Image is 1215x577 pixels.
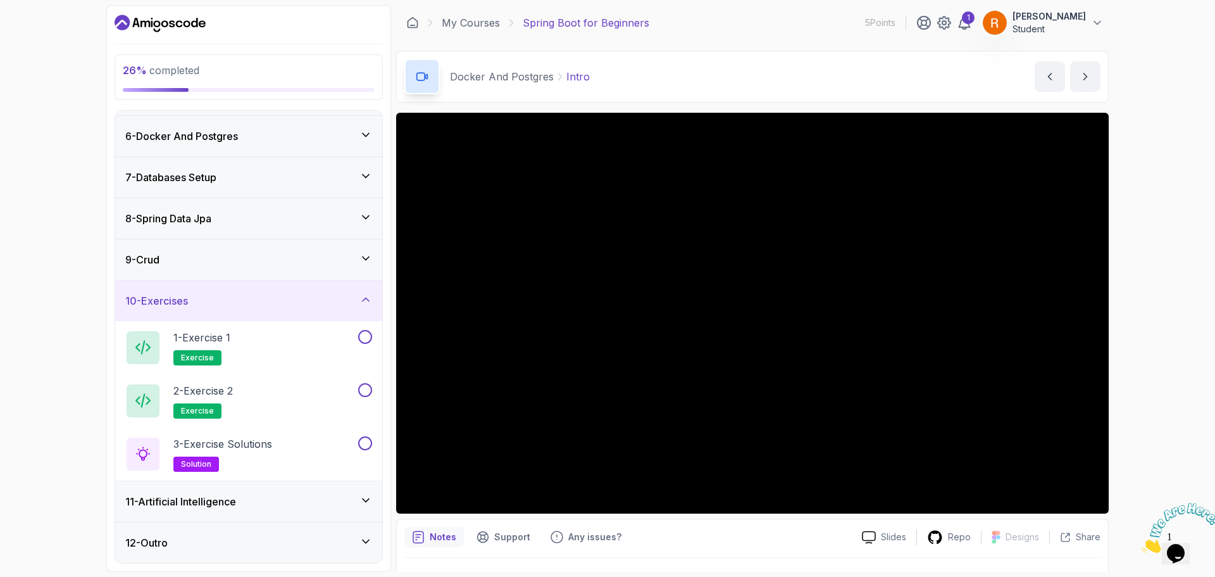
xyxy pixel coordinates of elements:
p: Repo [948,531,971,543]
p: Spring Boot for Beginners [523,15,649,30]
button: user profile image[PERSON_NAME]Student [982,10,1104,35]
span: 1 [5,5,10,16]
p: Intro [566,69,590,84]
p: [PERSON_NAME] [1012,10,1086,23]
h3: 9 - Crud [125,252,159,267]
button: 6-Docker And Postgres [115,116,382,156]
div: 1 [962,11,975,24]
iframe: 1 - Intro [396,113,1109,514]
button: 10-Exercises [115,281,382,321]
h3: 6 - Docker And Postgres [125,129,238,144]
button: 1-Exercise 1exercise [125,330,372,365]
button: notes button [404,527,464,547]
h3: 7 - Databases Setup [125,170,216,185]
button: next content [1070,61,1100,92]
button: 7-Databases Setup [115,157,382,198]
p: Student [1012,23,1086,35]
p: Any issues? [568,531,621,543]
button: Feedback button [543,527,629,547]
button: Share [1049,531,1100,543]
span: 26 % [123,64,147,77]
p: Designs [1006,531,1039,543]
button: 11-Artificial Intelligence [115,481,382,522]
a: Dashboard [115,13,206,34]
span: solution [181,459,211,469]
p: 3 - Exercise Solutions [173,436,272,452]
a: 1 [957,15,972,30]
a: Slides [852,531,916,544]
button: 12-Outro [115,523,382,563]
h3: 11 - Artificial Intelligence [125,494,236,509]
button: Support button [469,527,538,547]
p: Share [1076,531,1100,543]
span: exercise [181,406,214,416]
p: Support [494,531,530,543]
h3: 10 - Exercises [125,293,188,308]
h3: 12 - Outro [125,535,168,550]
p: Notes [430,531,456,543]
img: Chat attention grabber [5,5,84,55]
button: 3-Exercise Solutionssolution [125,436,372,472]
button: 9-Crud [115,239,382,280]
button: previous content [1035,61,1065,92]
button: 2-Exercise 2exercise [125,383,372,419]
button: 8-Spring Data Jpa [115,198,382,239]
span: exercise [181,353,214,363]
p: 2 - Exercise 2 [173,383,233,398]
img: user profile image [983,11,1007,35]
iframe: chat widget [1137,498,1215,558]
h3: 8 - Spring Data Jpa [125,211,211,226]
a: My Courses [442,15,500,30]
p: Docker And Postgres [450,69,554,84]
a: Dashboard [406,16,419,29]
p: 1 - Exercise 1 [173,330,230,345]
a: Repo [917,529,981,545]
span: completed [123,64,199,77]
p: Slides [881,531,906,543]
p: 5 Points [865,16,895,29]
